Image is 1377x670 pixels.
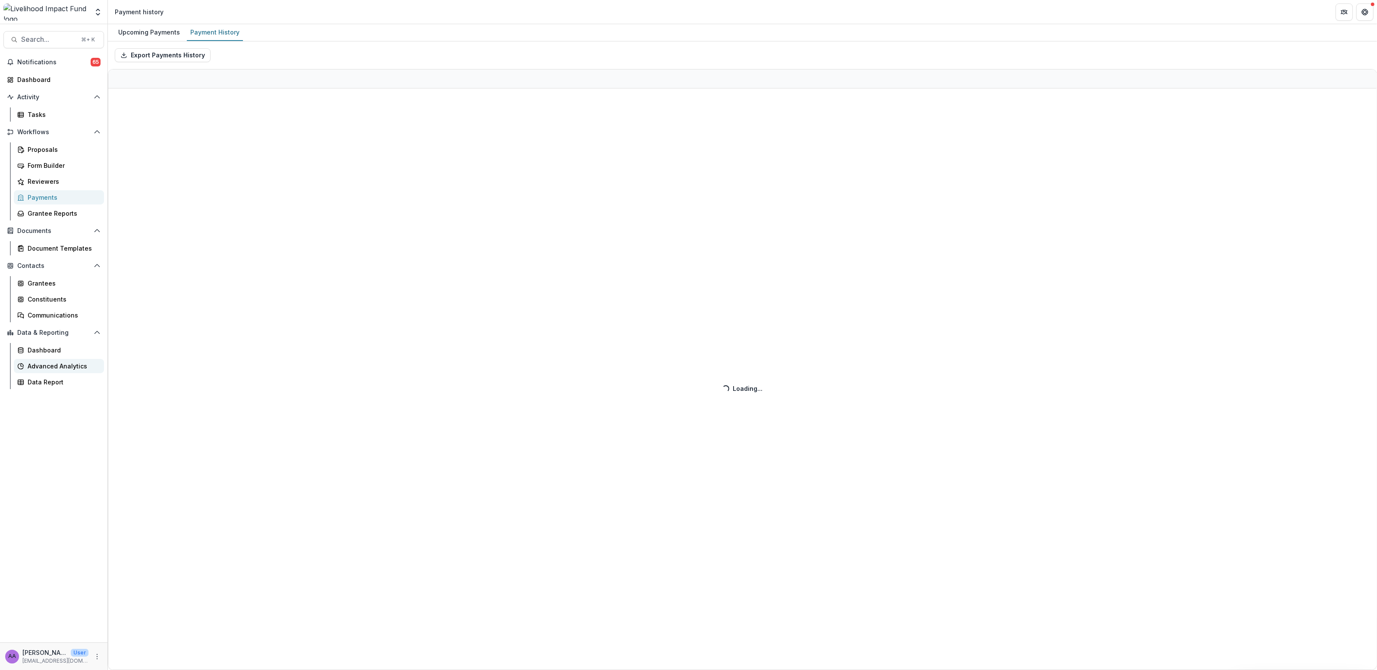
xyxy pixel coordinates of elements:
p: [PERSON_NAME] [22,648,67,657]
a: Dashboard [14,343,104,357]
button: Open Activity [3,90,104,104]
button: Open entity switcher [92,3,104,21]
a: Payment History [187,24,243,41]
a: Communications [14,308,104,322]
a: Reviewers [14,174,104,189]
span: 65 [91,58,101,66]
p: [EMAIL_ADDRESS][DOMAIN_NAME] [22,657,88,665]
nav: breadcrumb [111,6,167,18]
a: Document Templates [14,241,104,255]
div: Document Templates [28,244,97,253]
div: Aude Anquetil [8,654,16,659]
a: Payments [14,190,104,204]
span: Contacts [17,262,90,270]
div: Grantees [28,279,97,288]
div: Advanced Analytics [28,362,97,371]
div: Dashboard [28,346,97,355]
a: Dashboard [3,72,104,87]
span: Data & Reporting [17,329,90,337]
button: Open Data & Reporting [3,326,104,340]
a: Advanced Analytics [14,359,104,373]
div: Dashboard [17,75,97,84]
div: Communications [28,311,97,320]
button: Notifications65 [3,55,104,69]
a: Grantee Reports [14,206,104,220]
div: Reviewers [28,177,97,186]
img: Livelihood Impact Fund logo [3,3,88,21]
div: Data Report [28,377,97,387]
span: Documents [17,227,90,235]
div: Grantee Reports [28,209,97,218]
div: Upcoming Payments [115,26,183,38]
p: User [71,649,88,657]
a: Constituents [14,292,104,306]
button: Get Help [1356,3,1374,21]
span: Search... [21,35,76,44]
span: Activity [17,94,90,101]
button: Open Workflows [3,125,104,139]
button: Partners [1336,3,1353,21]
a: Proposals [14,142,104,157]
a: Form Builder [14,158,104,173]
a: Tasks [14,107,104,122]
button: More [92,651,102,662]
span: Notifications [17,59,91,66]
span: Workflows [17,129,90,136]
div: Payment history [115,7,164,16]
button: Open Contacts [3,259,104,273]
a: Data Report [14,375,104,389]
div: Proposals [28,145,97,154]
button: Search... [3,31,104,48]
div: ⌘ + K [79,35,97,44]
div: Tasks [28,110,97,119]
div: Form Builder [28,161,97,170]
a: Grantees [14,276,104,290]
button: Open Documents [3,224,104,238]
div: Payment History [187,26,243,38]
a: Upcoming Payments [115,24,183,41]
div: Constituents [28,295,97,304]
div: Payments [28,193,97,202]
